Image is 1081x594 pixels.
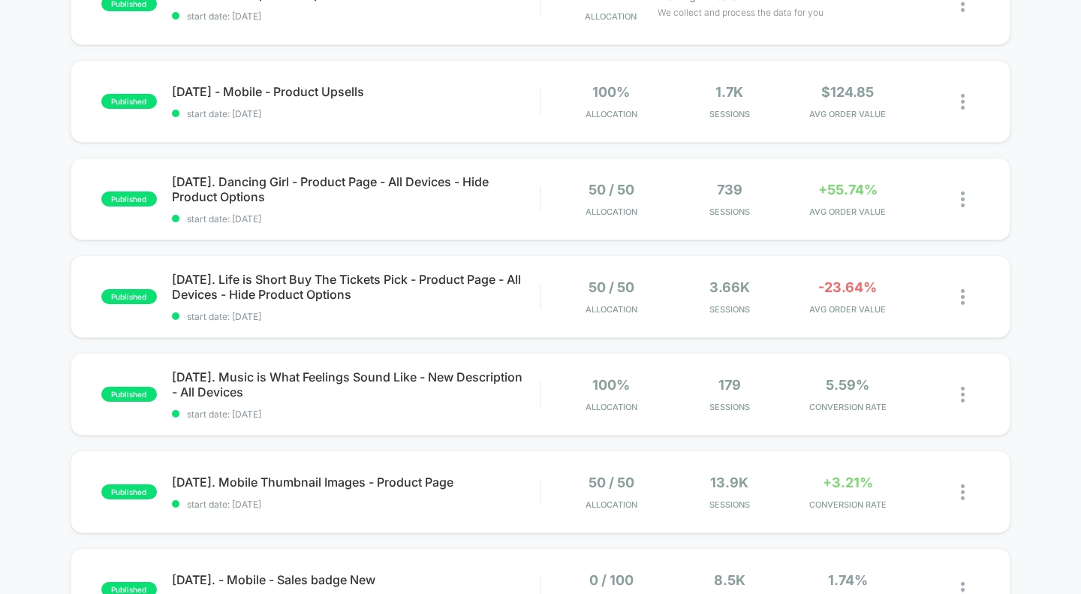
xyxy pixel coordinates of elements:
span: Allocation [586,109,637,119]
span: $124.85 [821,84,874,100]
span: +3.21% [823,475,873,490]
span: Allocation [586,304,637,315]
span: Sessions [674,499,784,510]
img: close [961,191,965,207]
span: 50 / 50 [589,475,634,490]
span: start date: [DATE] [172,499,540,510]
span: [DATE]. Dancing Girl - Product Page - All Devices - Hide Product Options [172,174,540,204]
span: start date: [DATE] [172,311,540,322]
span: 50 / 50 [589,182,634,197]
span: AVG ORDER VALUE [793,304,903,315]
span: Allocation [586,402,637,412]
span: 3.66k [709,279,750,295]
span: +55.74% [818,182,878,197]
span: AVG ORDER VALUE [793,109,903,119]
span: 100% [592,377,630,393]
img: close [961,289,965,305]
img: close [961,484,965,500]
span: [DATE]. Life is Short Buy The Tickets Pick - Product Page - All Devices - Hide Product Options [172,272,540,302]
span: start date: [DATE] [172,108,540,119]
span: 0 / 100 [589,572,634,588]
span: 179 [718,377,741,393]
span: Sessions [674,207,784,217]
span: Sessions [674,304,784,315]
span: Allocation [586,207,637,217]
span: 5.59% [826,377,869,393]
span: start date: [DATE] [172,11,540,22]
span: We collect and process the data for you [658,5,824,20]
span: CONVERSION RATE [793,402,903,412]
span: 739 [717,182,742,197]
span: [DATE]. Mobile Thumbnail Images - Product Page [172,475,540,490]
span: CONVERSION RATE [793,499,903,510]
span: Sessions [674,402,784,412]
span: 1.74% [828,572,868,588]
span: -23.64% [818,279,877,295]
span: published [101,484,157,499]
span: 1.7k [715,84,743,100]
span: published [101,94,157,109]
span: Sessions [674,109,784,119]
span: published [101,387,157,402]
span: 13.9k [710,475,748,490]
span: [DATE] - Mobile - Product Upsells [172,84,540,99]
span: AVG ORDER VALUE [793,207,903,217]
img: close [961,387,965,403]
span: start date: [DATE] [172,213,540,225]
img: close [961,94,965,110]
span: published [101,191,157,207]
span: published [101,289,157,304]
span: Allocation [585,11,637,22]
span: start date: [DATE] [172,409,540,420]
span: 100% [592,84,630,100]
span: 50 / 50 [589,279,634,295]
span: [DATE]. - Mobile - Sales badge New [172,572,540,587]
span: Allocation [586,499,637,510]
span: [DATE]. Music is What Feelings Sound Like - New Description - All Devices [172,369,540,400]
span: 8.5k [714,572,745,588]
